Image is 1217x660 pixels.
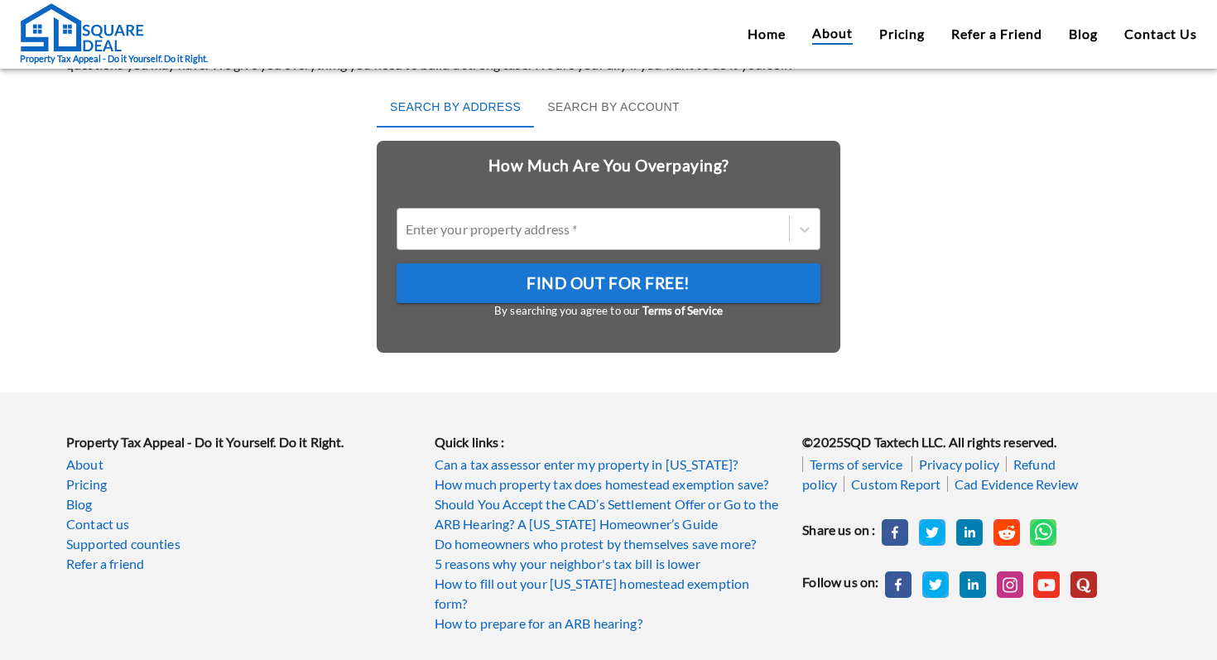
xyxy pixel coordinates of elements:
[879,24,925,44] a: Pricing
[20,2,144,52] img: Square Deal
[435,455,783,475] a: Can a tax assessor enter my property in [US_STATE]?
[534,88,693,128] button: Search by Account
[66,534,415,554] a: Supported counties
[951,24,1042,44] a: Refer a Friend
[435,494,783,534] a: Should You Accept the CAD’s Settlement Offer or Go to the ARB Hearing? A [US_STATE] Homeowner’s G...
[802,456,908,472] a: Terms of service
[66,494,415,514] a: Blog
[802,522,875,537] b: Share us on :
[802,434,1056,450] b: © 2025 SQD Taxtech LLC. All rights reserved.
[1069,24,1098,44] a: Blog
[844,476,947,492] a: Custom Report
[960,571,986,598] a: .
[66,554,415,574] a: Refer a friend
[885,571,912,598] a: .
[397,263,820,303] button: Find Out For Free!
[397,303,820,320] small: By searching you agree to our
[802,456,1056,492] a: Refund policy
[377,88,840,128] div: basic tabs example
[66,434,344,450] b: Property Tax Appeal - Do it Yourself. Do it Right.
[66,455,415,475] a: About
[1124,24,1197,44] a: Contact Us
[527,269,690,297] span: Find Out For Free!
[882,519,908,546] button: facebook
[435,434,505,450] b: Quick links :
[435,614,783,634] a: How to prepare for an ARB hearing?
[947,476,1085,492] a: Cad Evidence Review
[435,574,783,614] a: How to fill out your [US_STATE] homestead exemption form?
[377,88,534,128] button: Search by Address
[642,304,723,317] a: Terms of Service
[812,23,853,45] a: About
[956,519,983,546] button: linkedin
[435,475,783,494] a: How much property tax does homestead exemption save?
[802,574,878,590] b: Follow us on:
[1030,519,1056,546] button: whatsapp
[922,571,949,598] a: .
[993,519,1020,546] button: reddit
[1033,571,1060,598] a: .
[20,2,208,66] a: Property Tax Appeal - Do it Yourself. Do it Right.
[377,141,840,191] h2: How Much Are You Overpaying?
[66,514,415,534] a: Contact us
[435,554,783,574] a: 5 reasons why your neighbor's tax bill is lower
[66,475,415,494] a: Pricing
[919,519,945,546] button: twitter
[997,571,1023,598] a: .
[912,456,1006,472] a: Privacy policy
[1070,571,1097,598] a: .
[748,24,786,44] a: Home
[435,534,783,554] a: Do homeowners who protest by themselves save more?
